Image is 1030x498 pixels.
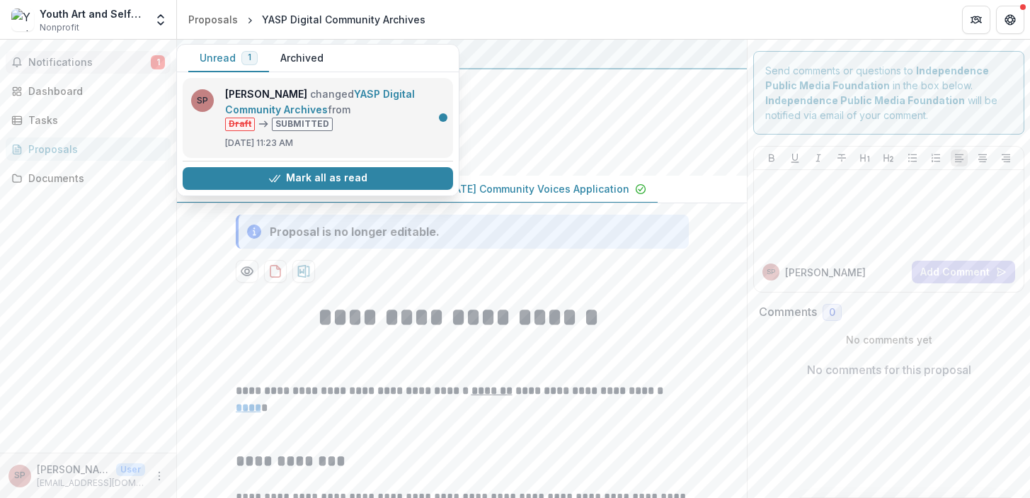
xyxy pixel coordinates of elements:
button: Archived [269,45,335,72]
button: Heading 2 [880,149,897,166]
div: Stella Plenk [14,471,25,480]
a: YASP Digital Community Archives [225,88,415,115]
div: Send comments or questions to in the box below. will be notified via email of your comment. [753,51,1024,135]
button: Add Comment [912,261,1015,283]
a: Tasks [6,108,171,132]
button: More [151,468,168,485]
span: 1 [248,52,251,62]
span: 0 [829,307,835,319]
button: Bold [763,149,780,166]
button: download-proposal [292,260,315,283]
div: Tasks [28,113,159,128]
a: Proposals [183,9,244,30]
button: Bullet List [904,149,921,166]
p: User [116,463,145,476]
div: Stella Plenk [767,268,775,276]
div: Independence Public Media Foundation [188,45,736,62]
span: Nonprofit [40,21,79,34]
button: Align Left [951,149,968,166]
button: download-proposal [264,260,287,283]
h2: Comments [759,305,817,319]
button: Unread [188,45,269,72]
p: changed from [225,86,445,131]
p: No comments yet [759,332,1019,347]
button: Mark all as read [183,167,453,190]
button: Underline [786,149,803,166]
a: Proposals [6,137,171,161]
div: Proposal is no longer editable. [270,223,440,240]
nav: breadcrumb [183,9,431,30]
a: Documents [6,166,171,190]
button: Partners [962,6,990,34]
button: Align Center [974,149,991,166]
div: Youth Art and Self-empowerment Project [40,6,145,21]
button: Preview f2f6bb25-e6c5-4072-8fe3-d248ee6bf3a7-0.pdf [236,260,258,283]
button: Italicize [810,149,827,166]
button: Heading 1 [857,149,874,166]
div: YASP Digital Community Archives [262,12,425,27]
span: Notifications [28,57,151,69]
strong: Independence Public Media Foundation [765,94,965,106]
button: Ordered List [927,149,944,166]
div: Proposals [188,12,238,27]
p: [EMAIL_ADDRESS][DOMAIN_NAME] [37,477,145,489]
button: Strike [833,149,850,166]
p: [PERSON_NAME] [785,265,866,280]
button: Get Help [996,6,1024,34]
span: 1 [151,55,165,69]
div: Documents [28,171,159,186]
p: No comments for this proposal [807,361,971,378]
button: Open entity switcher [151,6,171,34]
button: Align Right [997,149,1014,166]
div: Dashboard [28,84,159,98]
p: [PERSON_NAME] [37,462,110,477]
div: Proposals [28,142,159,157]
button: Notifications1 [6,51,171,74]
a: Dashboard [6,79,171,103]
img: Youth Art and Self-empowerment Project [11,9,34,31]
